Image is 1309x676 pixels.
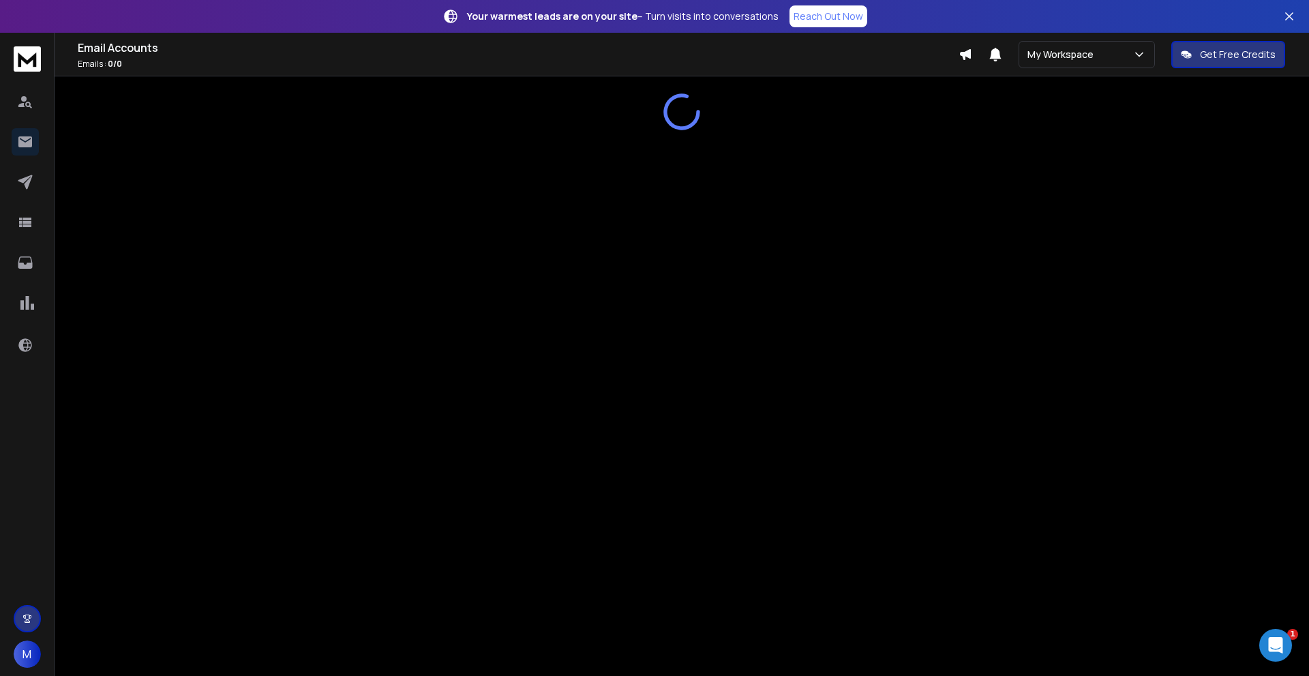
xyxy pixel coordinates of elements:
[467,10,637,23] strong: Your warmest leads are on your site
[14,641,41,668] button: M
[789,5,867,27] a: Reach Out Now
[1200,48,1276,61] p: Get Free Credits
[1259,629,1292,662] div: Open Intercom Messenger
[1171,41,1285,68] button: Get Free Credits
[108,58,122,70] span: 0 / 0
[467,10,779,23] p: – Turn visits into conversations
[1287,629,1298,640] span: 1
[1027,48,1099,61] p: My Workspace
[14,46,41,72] img: logo
[78,40,959,56] h1: Email Accounts
[794,10,863,23] p: Reach Out Now
[78,59,959,70] p: Emails :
